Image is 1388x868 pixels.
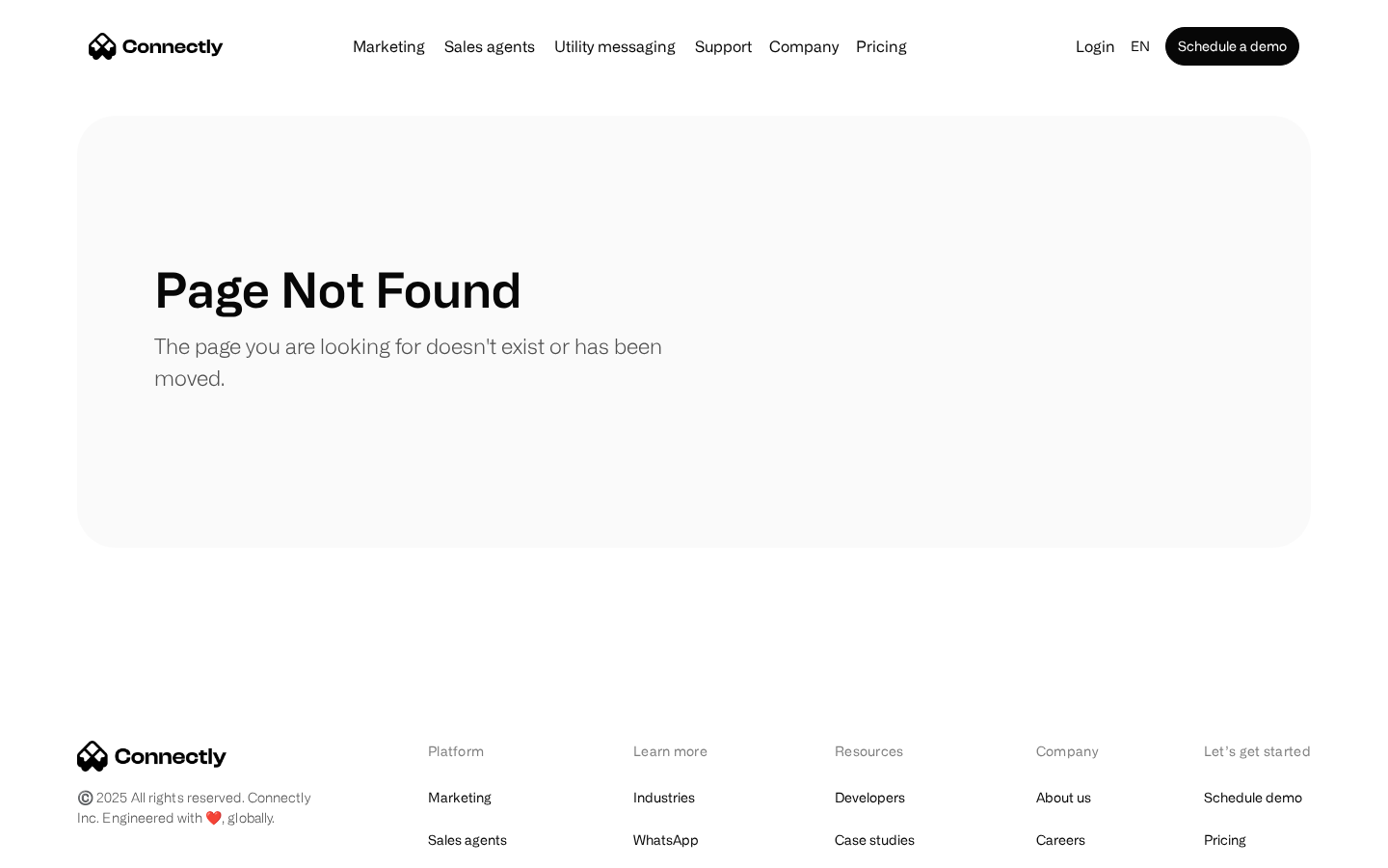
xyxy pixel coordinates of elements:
[763,33,844,60] div: Company
[428,784,492,811] a: Marketing
[89,32,224,61] a: home
[835,741,936,761] div: Resources
[428,827,507,854] a: Sales agents
[687,39,760,54] a: Support
[1036,784,1091,811] a: About us
[633,827,699,854] a: WhatsApp
[345,39,433,54] a: Marketing
[1036,741,1104,761] div: Company
[39,834,116,861] ul: Language list
[769,33,839,60] div: Company
[19,832,116,861] aside: Language selected: English
[1204,784,1302,811] a: Schedule demo
[428,741,533,761] div: Platform
[154,260,521,318] h1: Page Not Found
[1204,827,1246,854] a: Pricing
[835,784,905,811] a: Developers
[1165,27,1299,66] a: Schedule a demo
[835,827,915,854] a: Case studies
[1131,33,1150,60] div: en
[437,39,543,54] a: Sales agents
[633,741,734,761] div: Learn more
[1036,827,1085,854] a: Careers
[1068,33,1123,60] a: Login
[1204,741,1311,761] div: Let’s get started
[154,330,694,393] p: The page you are looking for doesn't exist or has been moved.
[633,784,695,811] a: Industries
[547,39,683,54] a: Utility messaging
[1123,33,1161,60] div: en
[848,39,915,54] a: Pricing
